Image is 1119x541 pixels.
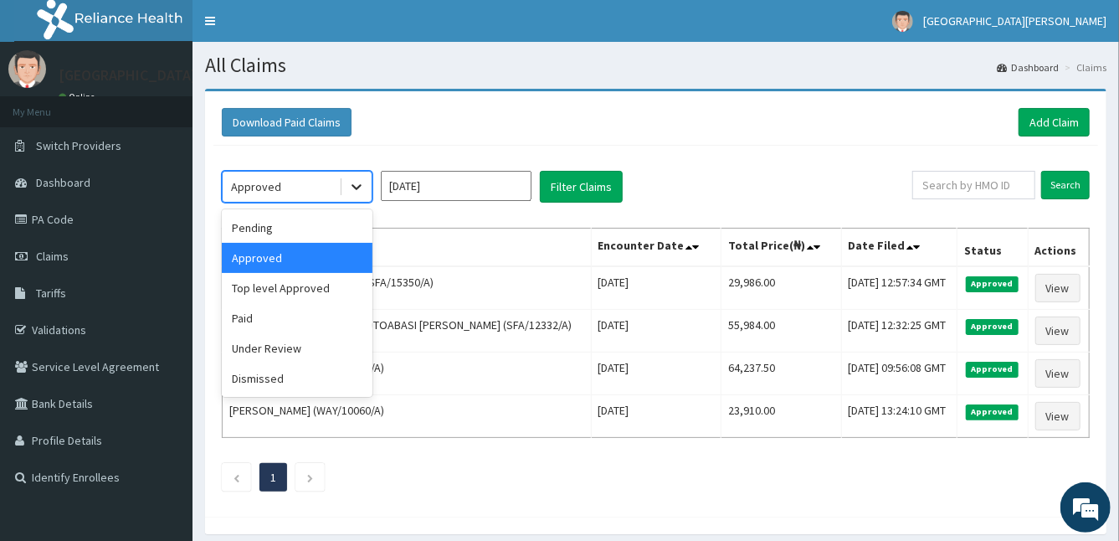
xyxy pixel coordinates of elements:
h1: All Claims [205,54,1106,76]
td: [DATE] [591,353,721,395]
a: View [1035,274,1081,302]
div: Dismissed [222,363,372,394]
span: Approved [966,404,1019,420]
div: Minimize live chat window [275,8,315,49]
td: [DATE] 12:32:25 GMT [841,310,957,353]
td: 55,984.00 [721,310,841,353]
a: View [1035,359,1081,388]
td: [DATE] 09:56:08 GMT [841,353,957,395]
div: Under Review [222,333,372,363]
th: Total Price(₦) [721,229,841,267]
p: [GEOGRAPHIC_DATA][PERSON_NAME] [59,68,306,83]
td: SUN16682 [PERSON_NAME] (SFA/15350/A) [223,266,592,310]
button: Filter Claims [540,171,623,203]
th: Name [223,229,592,267]
input: Search [1041,171,1090,199]
a: Next page [306,470,314,485]
a: Add Claim [1019,108,1090,137]
div: Approved [222,243,372,273]
button: Download Paid Claims [222,108,352,137]
td: [DATE] 12:57:34 GMT [841,266,957,310]
td: [DATE] [591,266,721,310]
span: Switch Providers [36,138,121,153]
td: 64,237.50 [721,353,841,395]
td: SUN10034 [PERSON_NAME] OTOABASI [PERSON_NAME] (SFA/12332/A) [223,310,592,353]
div: Pending [222,213,372,243]
td: [DATE] [591,310,721,353]
div: Chat with us now [87,94,281,116]
td: [PERSON_NAME] (WAY/10102/A) [223,353,592,395]
img: User Image [892,11,913,32]
td: 29,986.00 [721,266,841,310]
a: Previous page [233,470,240,485]
td: [DATE] [591,395,721,438]
span: Tariffs [36,286,66,301]
td: 23,910.00 [721,395,841,438]
th: Actions [1028,229,1089,267]
th: Encounter Date [591,229,721,267]
span: Approved [966,319,1019,334]
span: [GEOGRAPHIC_DATA][PERSON_NAME] [923,13,1106,28]
li: Claims [1060,60,1106,75]
a: Page 1 is your current page [270,470,276,485]
span: Claims [36,249,69,264]
td: [PERSON_NAME] (WAY/10060/A) [223,395,592,438]
input: Select Month and Year [381,171,531,201]
a: View [1035,402,1081,430]
input: Search by HMO ID [912,171,1035,199]
a: Dashboard [997,60,1059,75]
a: View [1035,317,1081,345]
img: d_794563401_company_1708531726252_794563401 [31,84,68,126]
span: We're online! [97,163,231,332]
div: Top level Approved [222,273,372,303]
div: Approved [231,178,281,195]
th: Date Filed [841,229,957,267]
img: User Image [8,50,46,88]
td: [DATE] 13:24:10 GMT [841,395,957,438]
th: Status [957,229,1028,267]
div: Paid [222,303,372,333]
textarea: Type your message and hit 'Enter' [8,362,319,420]
span: Dashboard [36,175,90,190]
span: Approved [966,276,1019,291]
a: Online [59,91,99,103]
span: Approved [966,362,1019,377]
